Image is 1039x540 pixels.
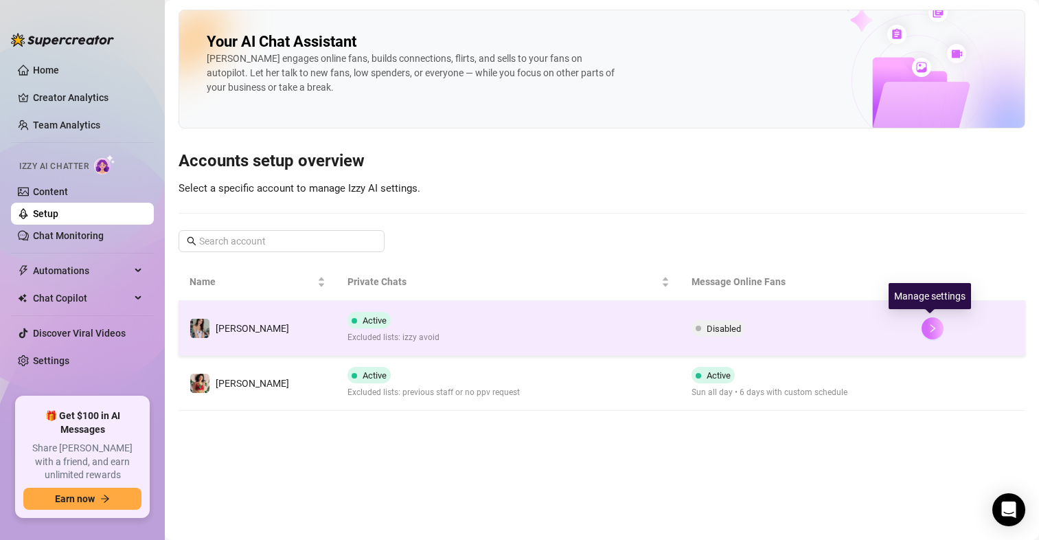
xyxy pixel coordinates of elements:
a: Home [33,65,59,76]
span: Disabled [707,324,741,334]
span: Active [363,370,387,381]
span: 🎁 Get $100 in AI Messages [23,409,141,436]
a: Content [33,186,68,197]
img: Chat Copilot [18,293,27,303]
h3: Accounts setup overview [179,150,1025,172]
div: Manage settings [889,283,971,309]
a: Team Analytics [33,120,100,131]
span: Earn now [55,493,95,504]
button: right [922,317,944,339]
span: thunderbolt [18,265,29,276]
th: Name [179,263,336,301]
span: Izzy AI Chatter [19,160,89,173]
th: Message Online Fans [681,263,910,301]
span: arrow-right [100,494,110,504]
a: Discover Viral Videos [33,328,126,339]
span: Share [PERSON_NAME] with a friend, and earn unlimited rewards [23,442,141,482]
img: Maki [190,319,209,338]
span: [PERSON_NAME] [216,378,289,389]
span: right [928,324,937,333]
th: Private Chats [336,263,681,301]
span: Select a specific account to manage Izzy AI settings. [179,182,420,194]
img: maki [190,374,209,393]
button: Earn nowarrow-right [23,488,141,510]
span: Chat Copilot [33,287,130,309]
div: [PERSON_NAME] engages online fans, builds connections, flirts, and sells to your fans on autopilo... [207,52,619,95]
a: Setup [33,208,58,219]
span: Excluded lists: previous staff or no ppv request [347,386,520,399]
a: Chat Monitoring [33,230,104,241]
div: Open Intercom Messenger [992,493,1025,526]
span: Active [707,370,731,381]
a: Settings [33,355,69,366]
input: Search account [199,234,365,249]
a: Creator Analytics [33,87,143,109]
span: Excluded lists: izzy avoid [347,331,439,344]
span: Private Chats [347,274,659,289]
img: logo-BBDzfeDw.svg [11,33,114,47]
span: Sun all day • 6 days with custom schedule [692,386,847,399]
span: Name [190,274,315,289]
span: Active [363,315,387,326]
img: AI Chatter [94,155,115,175]
span: Automations [33,260,130,282]
h2: Your AI Chat Assistant [207,32,356,52]
span: [PERSON_NAME] [216,323,289,334]
span: search [187,236,196,246]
